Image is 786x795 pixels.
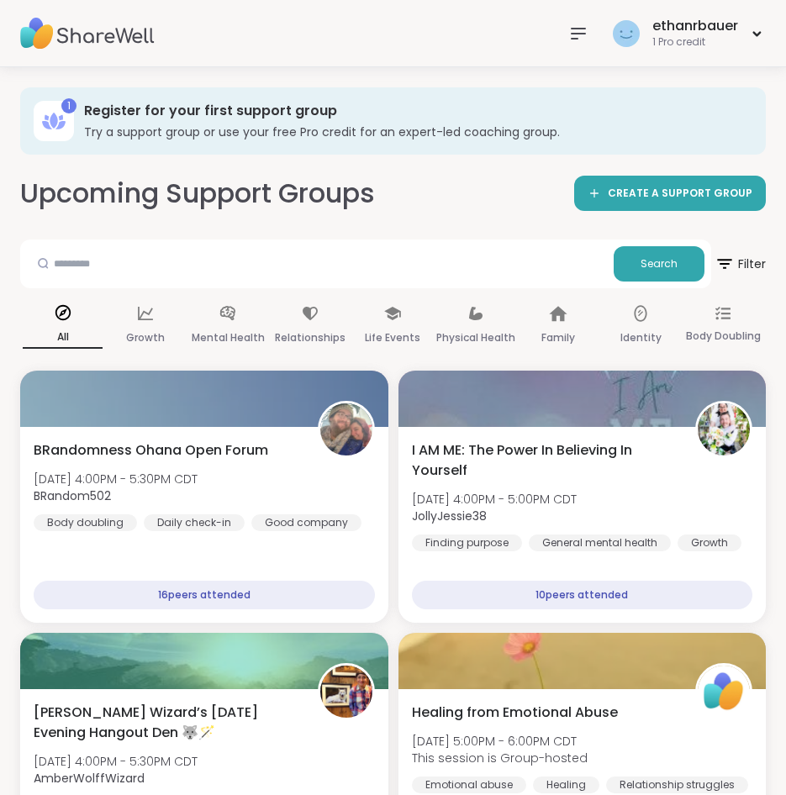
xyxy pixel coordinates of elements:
[320,666,372,718] img: AmberWolffWizard
[34,514,137,531] div: Body doubling
[144,514,245,531] div: Daily check-in
[34,471,198,487] span: [DATE] 4:00PM - 5:30PM CDT
[34,440,268,461] span: BRandomness Ohana Open Forum
[652,35,738,50] div: 1 Pro credit
[529,534,671,551] div: General mental health
[34,703,299,743] span: [PERSON_NAME] Wizard’s [DATE] Evening Hangout Den 🐺🪄
[34,487,111,504] b: BRandom502
[34,753,198,770] span: [DATE] 4:00PM - 5:30PM CDT
[614,246,704,282] button: Search
[34,581,375,609] div: 16 peers attended
[251,514,361,531] div: Good company
[686,326,761,346] p: Body Doubling
[365,328,420,348] p: Life Events
[20,4,155,63] img: ShareWell Nav Logo
[412,750,588,766] span: This session is Group-hosted
[436,328,515,348] p: Physical Health
[698,666,750,718] img: ShareWell
[533,777,599,793] div: Healing
[678,534,741,551] div: Growth
[192,328,265,348] p: Mental Health
[61,98,76,113] div: 1
[412,777,526,793] div: Emotional abuse
[275,328,346,348] p: Relationships
[84,102,742,120] h3: Register for your first support group
[84,124,742,140] h3: Try a support group or use your free Pro credit for an expert-led coaching group.
[574,176,766,211] a: CREATE A SUPPORT GROUP
[412,581,753,609] div: 10 peers attended
[652,17,738,35] div: ethanrbauer
[23,327,103,349] p: All
[641,256,678,271] span: Search
[20,175,375,213] h2: Upcoming Support Groups
[620,328,662,348] p: Identity
[126,328,165,348] p: Growth
[320,403,372,455] img: BRandom502
[412,733,588,750] span: [DATE] 5:00PM - 6:00PM CDT
[613,20,640,47] img: ethanrbauer
[412,534,522,551] div: Finding purpose
[606,777,748,793] div: Relationship struggles
[541,328,575,348] p: Family
[715,244,766,284] span: Filter
[412,440,678,481] span: I AM ME: The Power In Believing In Yourself
[715,240,766,288] button: Filter
[608,187,752,201] span: CREATE A SUPPORT GROUP
[412,703,618,723] span: Healing from Emotional Abuse
[412,508,487,524] b: JollyJessie38
[698,403,750,455] img: JollyJessie38
[34,770,145,787] b: AmberWolffWizard
[412,491,577,508] span: [DATE] 4:00PM - 5:00PM CDT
